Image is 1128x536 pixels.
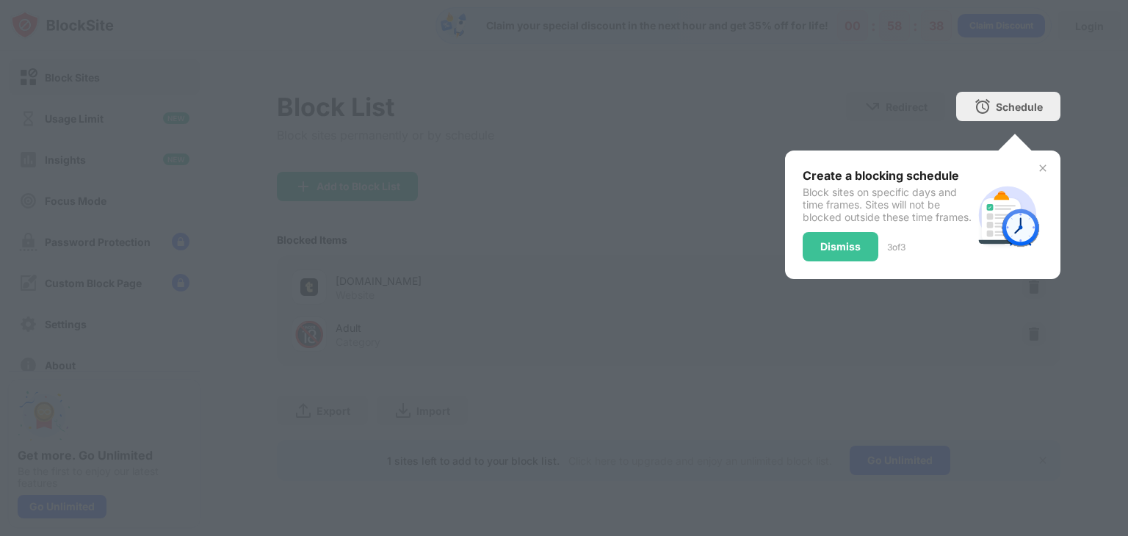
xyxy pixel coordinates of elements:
[972,180,1043,250] img: schedule.svg
[820,241,861,253] div: Dismiss
[803,186,972,223] div: Block sites on specific days and time frames. Sites will not be blocked outside these time frames.
[803,168,972,183] div: Create a blocking schedule
[887,242,905,253] div: 3 of 3
[996,101,1043,113] div: Schedule
[1037,162,1049,174] img: x-button.svg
